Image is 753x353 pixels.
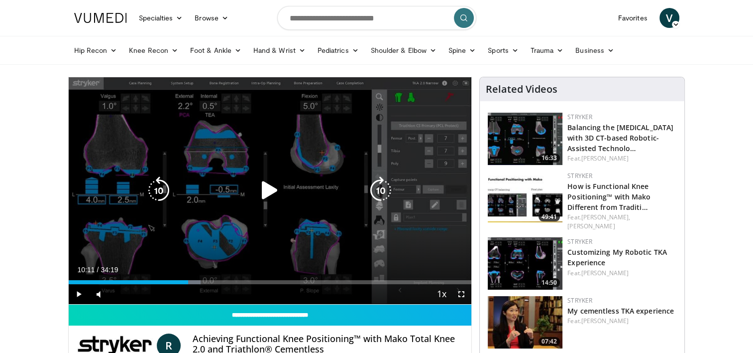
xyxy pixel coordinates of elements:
[567,237,592,246] a: Stryker
[68,40,123,60] a: Hip Recon
[78,266,95,274] span: 10:11
[567,181,650,212] a: How is Functional Knee Positioning™ with Mako Different from Traditi…
[581,269,629,277] a: [PERSON_NAME]
[247,40,312,60] a: Hand & Wrist
[581,213,630,221] a: [PERSON_NAME],
[486,83,557,95] h4: Related Videos
[567,113,592,121] a: Stryker
[451,284,471,304] button: Fullscreen
[312,40,365,60] a: Pediatrics
[567,172,592,180] a: Stryker
[612,8,653,28] a: Favorites
[567,296,592,305] a: Stryker
[567,222,615,230] a: [PERSON_NAME]
[488,113,562,165] img: aececb5f-a7d6-40bb-96d9-26cdf3a45450.150x105_q85_crop-smart_upscale.jpg
[123,40,184,60] a: Knee Recon
[189,8,234,28] a: Browse
[133,8,189,28] a: Specialties
[567,123,673,153] a: Balancing the [MEDICAL_DATA] with 3D CT-based Robotic-Assisted Technolo…
[538,278,560,287] span: 14:50
[567,306,674,316] a: My cementless TKA experience
[567,154,676,163] div: Feat.
[482,40,525,60] a: Sports
[488,237,562,290] img: 26055920-f7a6-407f-820a-2bd18e419f3d.150x105_q85_crop-smart_upscale.jpg
[69,77,472,305] video-js: Video Player
[488,296,562,349] img: 4b492601-1f86-4970-ad60-0382e120d266.150x105_q85_crop-smart_upscale.jpg
[538,337,560,346] span: 07:42
[69,280,472,284] div: Progress Bar
[567,317,676,326] div: Feat.
[69,284,89,304] button: Play
[442,40,482,60] a: Spine
[567,269,676,278] div: Feat.
[488,237,562,290] a: 14:50
[488,113,562,165] a: 16:33
[184,40,247,60] a: Foot & Ankle
[97,266,99,274] span: /
[538,154,560,163] span: 16:33
[525,40,570,60] a: Trauma
[488,172,562,224] img: ffdd9326-d8c6-4f24-b7c0-24c655ed4ab2.150x105_q85_crop-smart_upscale.jpg
[538,212,560,221] span: 49:41
[659,8,679,28] a: V
[89,284,108,304] button: Mute
[365,40,442,60] a: Shoulder & Elbow
[431,284,451,304] button: Playback Rate
[277,6,476,30] input: Search topics, interventions
[569,40,620,60] a: Business
[581,154,629,163] a: [PERSON_NAME]
[567,247,667,267] a: Customizing My Robotic TKA Experience
[488,296,562,349] a: 07:42
[101,266,118,274] span: 34:19
[74,13,127,23] img: VuMedi Logo
[581,317,629,325] a: [PERSON_NAME]
[488,172,562,224] a: 49:41
[567,213,676,231] div: Feat.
